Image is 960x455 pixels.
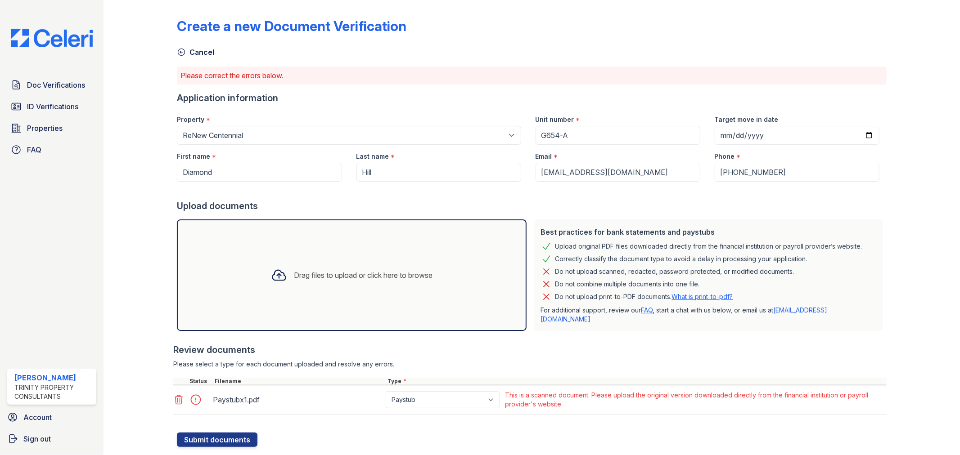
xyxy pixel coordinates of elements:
[177,433,257,447] button: Submit documents
[177,115,204,124] label: Property
[177,92,886,104] div: Application information
[4,408,100,426] a: Account
[173,343,886,356] div: Review documents
[641,306,653,314] a: FAQ
[173,360,886,369] div: Please select a type for each document uploaded and resolve any errors.
[180,70,883,81] p: Please correct the errors below.
[715,115,779,124] label: Target move in date
[177,18,406,34] div: Create a new Document Verification
[541,227,876,237] div: Best practices for bank statements and paystubs
[4,430,100,448] a: Sign out
[555,279,700,290] div: Do not combine multiple documents into one file.
[7,98,96,116] a: ID Verifications
[555,292,733,301] p: Do not upload print-to-PDF documents.
[7,141,96,159] a: FAQ
[23,433,51,444] span: Sign out
[177,200,886,212] div: Upload documents
[536,115,574,124] label: Unit number
[14,372,93,383] div: [PERSON_NAME]
[672,293,733,300] a: What is print-to-pdf?
[27,123,63,134] span: Properties
[555,241,862,252] div: Upload original PDF files downloaded directly from the financial institution or payroll provider’...
[27,144,41,155] span: FAQ
[23,412,52,423] span: Account
[14,383,93,401] div: Trinity Property Consultants
[715,152,735,161] label: Phone
[541,306,876,324] p: For additional support, review our , start a chat with us below, or email us at
[555,254,807,264] div: Correctly classify the document type to avoid a delay in processing your application.
[536,152,552,161] label: Email
[27,101,78,112] span: ID Verifications
[27,80,85,90] span: Doc Verifications
[188,378,213,385] div: Status
[7,119,96,137] a: Properties
[386,378,886,385] div: Type
[213,378,386,385] div: Filename
[177,47,214,58] a: Cancel
[555,266,794,277] div: Do not upload scanned, redacted, password protected, or modified documents.
[356,152,389,161] label: Last name
[505,391,884,409] div: This is a scanned document. Please upload the original version downloaded directly from the finan...
[177,152,210,161] label: First name
[294,270,433,281] div: Drag files to upload or click here to browse
[7,76,96,94] a: Doc Verifications
[213,393,382,407] div: Paystubx1.pdf
[4,29,100,47] img: CE_Logo_Blue-a8612792a0a2168367f1c8372b55b34899dd931a85d93a1a3d3e32e68fde9ad4.png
